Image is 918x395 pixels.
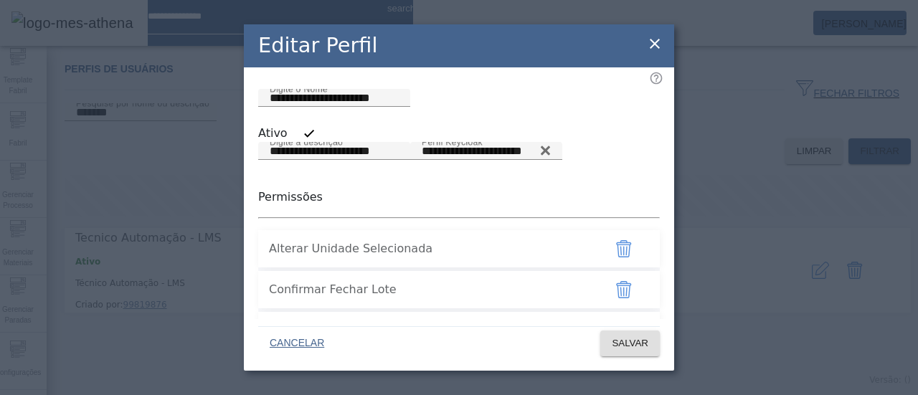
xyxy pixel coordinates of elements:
[269,240,592,257] span: Alterar Unidade Selecionada
[269,281,592,298] span: Confirmar Fechar Lote
[422,137,483,146] mat-label: Perfil Keycloak
[270,336,324,351] span: CANCELAR
[270,137,343,146] mat-label: Digite a descrição
[258,30,377,61] h2: Editar Perfil
[258,125,290,142] label: Ativo
[270,84,328,93] mat-label: Digite o Nome
[612,336,648,351] span: SALVAR
[422,143,551,160] input: Number
[258,330,336,356] button: CANCELAR
[600,330,660,356] button: SALVAR
[258,189,660,206] p: Permissões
